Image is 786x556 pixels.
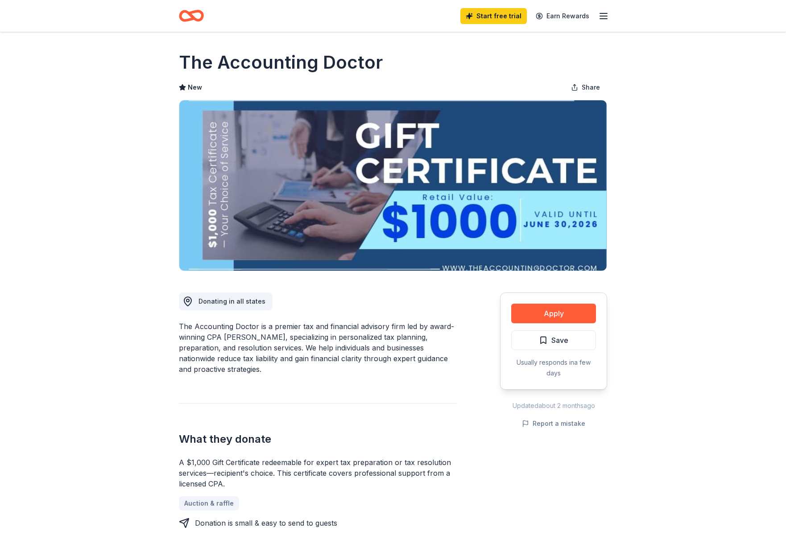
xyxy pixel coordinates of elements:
[460,8,527,24] a: Start free trial
[199,297,265,305] span: Donating in all states
[564,78,607,96] button: Share
[179,432,457,446] h2: What they donate
[511,357,596,379] div: Usually responds in a few days
[582,82,600,93] span: Share
[195,518,337,528] div: Donation is small & easy to send to guests
[530,8,595,24] a: Earn Rewards
[179,100,607,271] img: Image for The Accounting Doctor
[511,304,596,323] button: Apply
[179,50,383,75] h1: The Accounting Doctor
[500,400,607,411] div: Updated about 2 months ago
[522,418,585,429] button: Report a mistake
[511,330,596,350] button: Save
[179,457,457,489] div: A $1,000 Gift Certificate redeemable for expert tax preparation or tax resolution services—recipi...
[179,5,204,26] a: Home
[551,334,568,346] span: Save
[179,321,457,375] div: The Accounting Doctor is a premier tax and financial advisory firm led by award-winning CPA [PERS...
[188,82,202,93] span: New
